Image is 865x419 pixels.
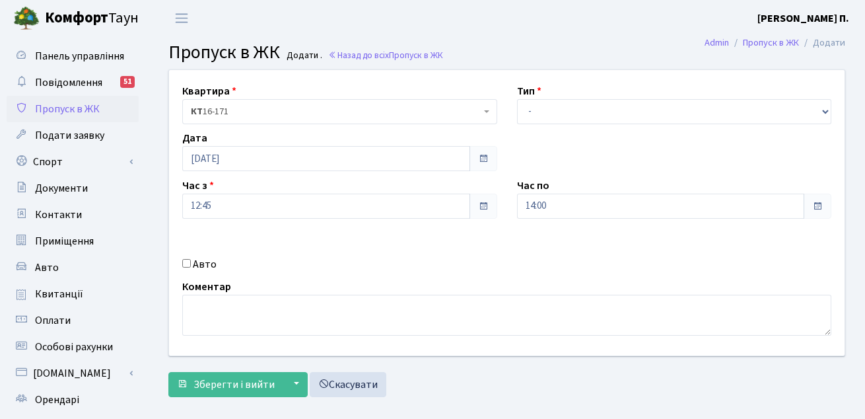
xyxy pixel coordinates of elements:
[7,122,139,149] a: Подати заявку
[168,39,280,65] span: Пропуск в ЖК
[685,29,865,57] nav: breadcrumb
[182,99,497,124] span: <b>КТ</b>&nbsp;&nbsp;&nbsp;&nbsp;16-171
[705,36,729,50] a: Admin
[7,254,139,281] a: Авто
[35,75,102,90] span: Повідомлення
[35,287,83,301] span: Квитанції
[35,260,59,275] span: Авто
[517,83,541,99] label: Тип
[35,102,100,116] span: Пропуск в ЖК
[799,36,845,50] li: Додати
[182,130,207,146] label: Дата
[7,96,139,122] a: Пропуск в ЖК
[7,281,139,307] a: Квитанції
[7,387,139,413] a: Орендарі
[7,202,139,228] a: Контакти
[35,128,104,143] span: Подати заявку
[7,360,139,387] a: [DOMAIN_NAME]
[35,49,124,63] span: Панель управління
[7,43,139,69] a: Панель управління
[35,181,88,196] span: Документи
[191,105,481,118] span: <b>КТ</b>&nbsp;&nbsp;&nbsp;&nbsp;16-171
[328,49,443,61] a: Назад до всіхПропуск в ЖК
[182,83,236,99] label: Квартира
[13,5,40,32] img: logo.png
[191,105,203,118] b: КТ
[35,208,82,222] span: Контакти
[193,256,217,272] label: Авто
[7,334,139,360] a: Особові рахунки
[7,175,139,202] a: Документи
[517,178,549,194] label: Час по
[45,7,139,30] span: Таун
[165,7,198,29] button: Переключити навігацію
[743,36,799,50] a: Пропуск в ЖК
[35,313,71,328] span: Оплати
[120,76,135,88] div: 51
[7,69,139,96] a: Повідомлення51
[35,393,79,407] span: Орендарі
[757,11,849,26] a: [PERSON_NAME] П.
[310,372,386,397] a: Скасувати
[7,228,139,254] a: Приміщення
[35,234,94,248] span: Приміщення
[168,372,283,397] button: Зберегти і вийти
[7,307,139,334] a: Оплати
[389,49,443,61] span: Пропуск в ЖК
[284,50,322,61] small: Додати .
[35,340,113,354] span: Особові рахунки
[7,149,139,175] a: Спорт
[193,377,275,392] span: Зберегти і вийти
[182,279,231,295] label: Коментар
[182,178,214,194] label: Час з
[45,7,108,28] b: Комфорт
